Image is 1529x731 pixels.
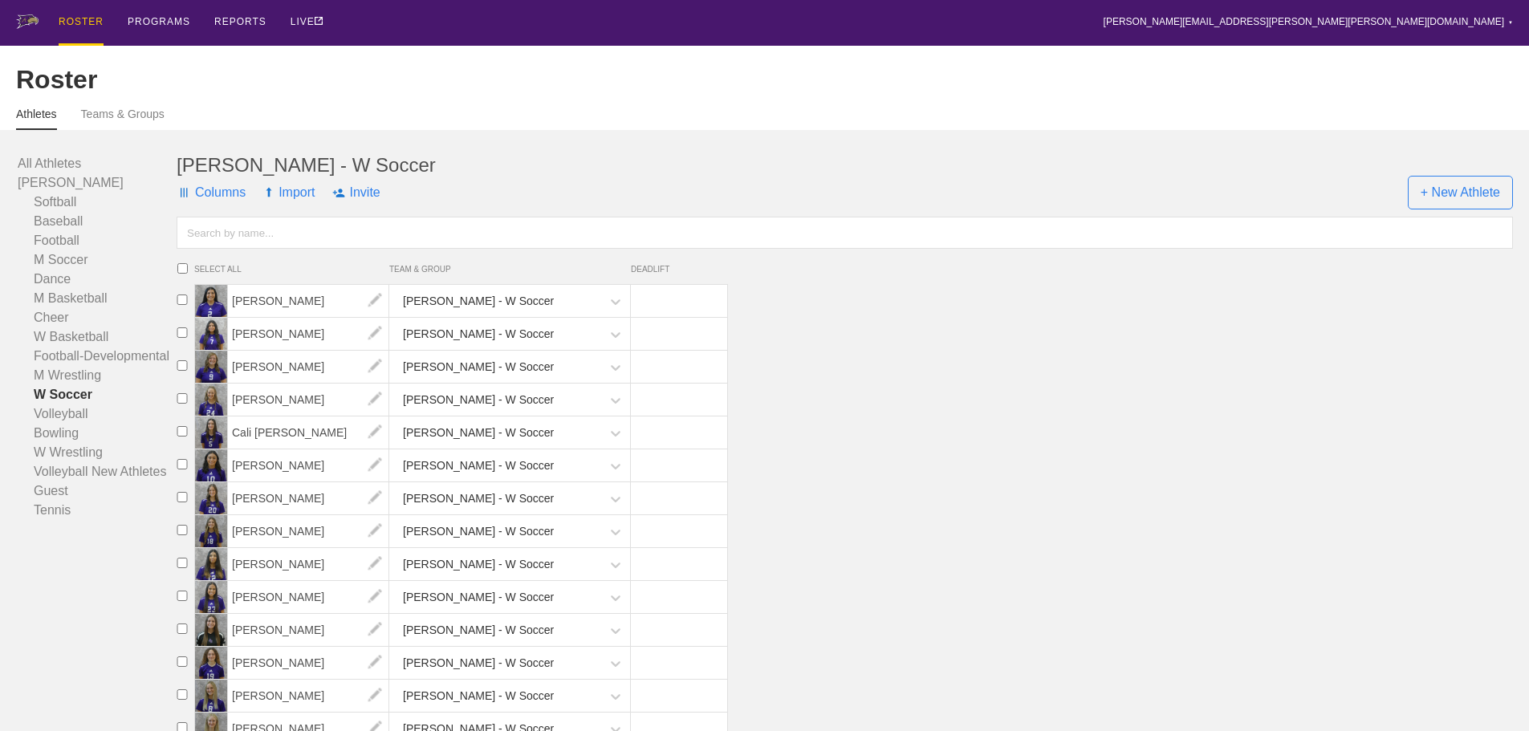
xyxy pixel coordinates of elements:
img: edit.png [205,328,218,340]
span: [PERSON_NAME] [228,680,389,712]
span: Columns [177,169,246,217]
a: M Soccer [18,250,177,270]
div: [PERSON_NAME] - W Soccer [403,681,554,711]
span: [PERSON_NAME] [228,285,389,317]
img: edit.png [359,515,391,547]
span: + New Athlete [1408,176,1513,209]
div: [PERSON_NAME] - W Soccer [403,451,554,481]
div: [PERSON_NAME] - W Soccer [403,550,554,579]
a: [PERSON_NAME] [228,294,389,307]
a: [PERSON_NAME] [228,392,389,406]
input: Search by name... [177,217,1513,249]
img: edit.png [205,657,218,669]
div: ▼ [1508,18,1513,27]
span: Invite [332,169,380,217]
a: M Basketball [18,289,177,308]
span: [PERSON_NAME] [228,581,389,613]
a: Football [18,231,177,250]
img: edit.png [359,384,391,416]
a: Softball [18,193,177,212]
span: [PERSON_NAME] [228,351,389,383]
div: [PERSON_NAME] - W Soccer [403,648,554,678]
span: Cali [PERSON_NAME] [228,416,389,449]
a: W Wrestling [18,443,177,462]
a: All Athletes [18,154,177,173]
img: edit.png [359,647,391,679]
a: Tennis [18,501,177,520]
div: [PERSON_NAME] - W Soccer [403,352,554,382]
img: edit.png [205,493,218,505]
img: edit.png [205,624,218,636]
a: W Soccer [18,385,177,404]
img: edit.png [205,295,218,307]
div: Roster [16,65,1513,95]
span: [PERSON_NAME] [228,647,389,679]
img: edit.png [359,482,391,514]
a: [PERSON_NAME] [228,359,389,373]
iframe: Chat Widget [1449,654,1529,731]
span: SELECT ALL [194,265,389,274]
img: edit.png [359,449,391,481]
a: Cheer [18,308,177,327]
img: edit.png [359,548,391,580]
span: DEADLIFT [631,265,720,274]
a: Football-Developmental [18,347,177,366]
img: logo [16,14,39,29]
a: Volleyball New Athletes [18,462,177,481]
span: [PERSON_NAME] [228,318,389,350]
a: Guest [18,481,177,501]
span: [PERSON_NAME] [228,548,389,580]
a: [PERSON_NAME] [228,458,389,472]
span: TEAM & GROUP [389,265,631,274]
a: Teams & Groups [81,108,165,128]
div: [PERSON_NAME] - W Soccer [403,615,554,645]
span: [PERSON_NAME] [228,482,389,514]
div: [PERSON_NAME] - W Soccer [403,583,554,612]
div: [PERSON_NAME] - W Soccer [403,385,554,415]
a: Volleyball [18,404,177,424]
div: [PERSON_NAME] - W Soccer [403,286,554,316]
img: edit.png [205,361,218,373]
a: M Wrestling [18,366,177,385]
span: [PERSON_NAME] [228,515,389,547]
img: edit.png [359,416,391,449]
a: [PERSON_NAME] [228,623,389,636]
a: [PERSON_NAME] [228,524,389,538]
a: Dance [18,270,177,289]
img: edit.png [205,690,218,702]
img: edit.png [359,581,391,613]
a: Bowling [18,424,177,443]
a: [PERSON_NAME] [228,688,389,702]
div: [PERSON_NAME] - W Soccer [403,484,554,514]
img: edit.png [205,558,218,571]
div: [PERSON_NAME] - W Soccer [177,154,1513,177]
span: [PERSON_NAME] [228,384,389,416]
a: Athletes [16,108,57,130]
img: edit.png [205,591,218,603]
a: W Basketball [18,327,177,347]
div: [PERSON_NAME] - W Soccer [403,418,554,448]
div: [PERSON_NAME] - W Soccer [403,517,554,546]
a: [PERSON_NAME] [228,656,389,669]
img: edit.png [359,680,391,712]
img: edit.png [359,351,391,383]
img: edit.png [205,526,218,538]
span: Import [263,169,315,217]
a: [PERSON_NAME] [228,491,389,505]
div: [PERSON_NAME] - W Soccer [403,319,554,349]
img: edit.png [359,614,391,646]
img: edit.png [205,460,218,472]
span: [PERSON_NAME] [228,614,389,646]
a: [PERSON_NAME] [228,590,389,603]
img: edit.png [205,427,218,439]
a: Cali [PERSON_NAME] [228,425,389,439]
a: [PERSON_NAME] [228,557,389,571]
img: edit.png [359,318,391,350]
a: [PERSON_NAME] [18,173,177,193]
img: edit.png [359,285,391,317]
img: edit.png [205,394,218,406]
a: Baseball [18,212,177,231]
a: [PERSON_NAME] [228,327,389,340]
span: [PERSON_NAME] [228,449,389,481]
